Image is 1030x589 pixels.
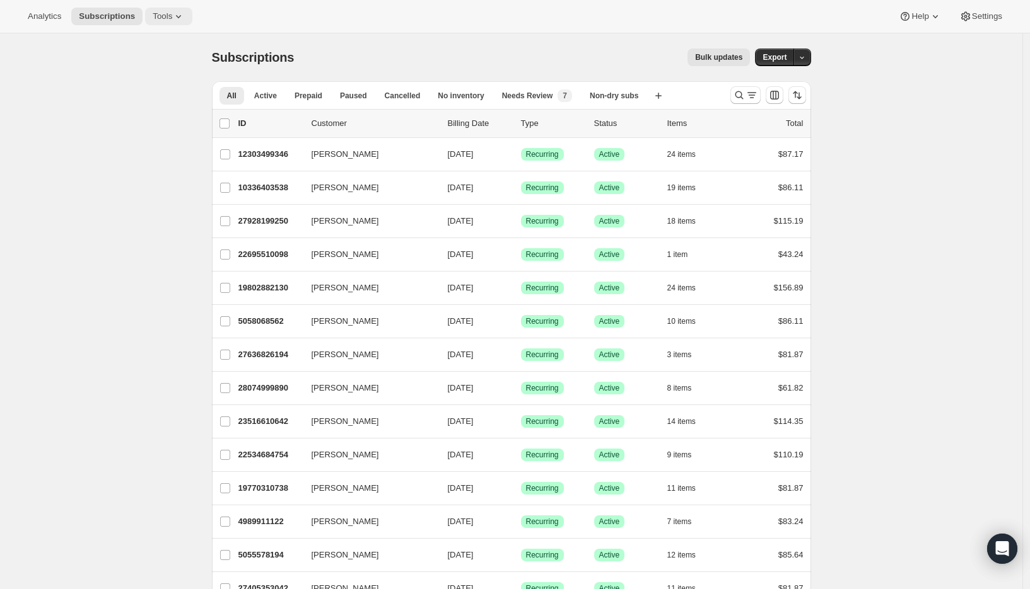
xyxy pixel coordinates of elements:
span: [PERSON_NAME] [312,449,379,461]
button: 9 items [667,446,706,464]
div: 5055578194[PERSON_NAME][DATE]SuccessRecurringSuccessActive12 items$85.64 [238,546,804,564]
span: Paused [340,91,367,101]
span: Recurring [526,416,559,426]
span: $87.17 [778,149,804,159]
span: Recurring [526,350,559,360]
span: [DATE] [448,483,474,493]
button: 11 items [667,479,710,497]
span: Recurring [526,316,559,326]
div: 28074999890[PERSON_NAME][DATE]SuccessRecurringSuccessActive8 items$61.82 [238,379,804,397]
button: Subscriptions [71,8,143,25]
div: IDCustomerBilling DateTypeStatusItemsTotal [238,117,804,130]
span: Recurring [526,383,559,393]
span: Recurring [526,483,559,493]
span: Settings [972,11,1002,21]
span: Active [599,350,620,360]
span: $81.87 [778,483,804,493]
span: [PERSON_NAME] [312,549,379,561]
span: Recurring [526,550,559,560]
span: Recurring [526,216,559,226]
button: [PERSON_NAME] [304,178,430,198]
button: Help [891,8,949,25]
span: Active [599,483,620,493]
span: [PERSON_NAME] [312,181,379,194]
span: 19 items [667,183,696,193]
span: Help [911,11,928,21]
span: Active [599,550,620,560]
button: [PERSON_NAME] [304,445,430,465]
span: $85.64 [778,550,804,559]
button: [PERSON_NAME] [304,211,430,231]
span: Active [599,183,620,193]
span: [DATE] [448,517,474,526]
span: $61.82 [778,383,804,392]
button: 19 items [667,179,710,197]
div: 19802882130[PERSON_NAME][DATE]SuccessRecurringSuccessActive24 items$156.89 [238,279,804,297]
span: Active [254,91,277,101]
span: Recurring [526,517,559,527]
span: 24 items [667,149,696,159]
span: 10 items [667,316,696,326]
span: $43.24 [778,249,804,259]
button: [PERSON_NAME] [304,144,430,164]
span: Subscriptions [212,50,295,64]
div: Items [667,117,730,130]
span: Active [599,249,620,260]
button: Customize table column order and visibility [766,86,783,104]
button: 8 items [667,379,706,397]
span: Active [599,149,620,159]
span: 14 items [667,416,696,426]
span: $110.19 [774,450,804,459]
div: 22695510098[PERSON_NAME][DATE]SuccessRecurringSuccessActive1 item$43.24 [238,246,804,263]
span: Recurring [526,283,559,293]
span: Bulk updates [695,52,742,62]
span: [PERSON_NAME] [312,215,379,227]
span: 11 items [667,483,696,493]
span: [PERSON_NAME] [312,248,379,261]
p: 5058068562 [238,315,301,328]
p: 19770310738 [238,482,301,495]
button: 7 items [667,513,706,530]
div: 19770310738[PERSON_NAME][DATE]SuccessRecurringSuccessActive11 items$81.87 [238,479,804,497]
span: [PERSON_NAME] [312,282,379,294]
button: Export [755,49,794,66]
div: 10336403538[PERSON_NAME][DATE]SuccessRecurringSuccessActive19 items$86.11 [238,179,804,197]
p: 28074999890 [238,382,301,394]
p: Customer [312,117,438,130]
span: 7 items [667,517,692,527]
div: 23516610642[PERSON_NAME][DATE]SuccessRecurringSuccessActive14 items$114.35 [238,413,804,430]
p: Billing Date [448,117,511,130]
span: $81.87 [778,350,804,359]
p: Status [594,117,657,130]
button: [PERSON_NAME] [304,278,430,298]
span: Tools [153,11,172,21]
span: [DATE] [448,550,474,559]
button: 24 items [667,146,710,163]
span: Recurring [526,149,559,159]
p: 27636826194 [238,348,301,361]
button: [PERSON_NAME] [304,311,430,331]
span: 8 items [667,383,692,393]
span: No inventory [438,91,484,101]
span: $83.24 [778,517,804,526]
p: 22534684754 [238,449,301,461]
span: Active [599,383,620,393]
p: 27928199250 [238,215,301,227]
span: Recurring [526,450,559,460]
span: Prepaid [295,91,322,101]
button: [PERSON_NAME] [304,378,430,398]
p: 10336403538 [238,181,301,194]
button: [PERSON_NAME] [304,244,430,265]
button: 18 items [667,212,710,230]
div: 5058068562[PERSON_NAME][DATE]SuccessRecurringSuccessActive10 items$86.11 [238,312,804,330]
span: [DATE] [448,316,474,326]
span: Active [599,517,620,527]
span: Active [599,283,620,293]
p: 23516610642 [238,415,301,428]
button: Create new view [648,87,669,105]
p: 5055578194 [238,549,301,561]
div: 4989911122[PERSON_NAME][DATE]SuccessRecurringSuccessActive7 items$83.24 [238,513,804,530]
span: 9 items [667,450,692,460]
span: [PERSON_NAME] [312,415,379,428]
span: [DATE] [448,216,474,226]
